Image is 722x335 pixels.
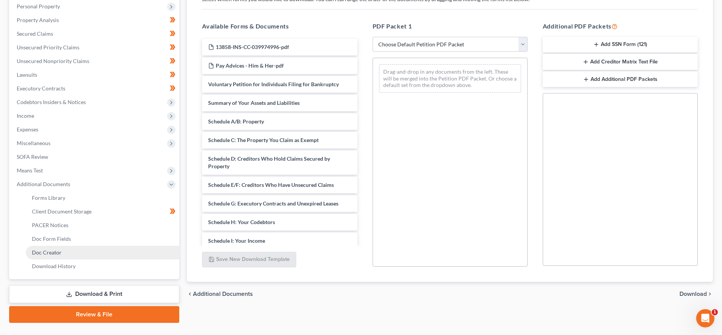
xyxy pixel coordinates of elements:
span: Executory Contracts [17,85,65,92]
span: Expenses [17,126,38,133]
a: Lawsuits [11,68,179,82]
a: Secured Claims [11,27,179,41]
a: PACER Notices [26,218,179,232]
a: Client Document Storage [26,205,179,218]
button: Add Additional PDF Packets [543,71,698,87]
span: Lawsuits [17,71,37,78]
h5: PDF Packet 1 [373,22,528,31]
h5: Additional PDF Packets [543,22,698,31]
a: Executory Contracts [11,82,179,95]
span: Codebtors Insiders & Notices [17,99,86,105]
button: Save New Download Template [202,252,296,268]
button: Add SSN Form (121) [543,37,698,53]
span: Personal Property [17,3,60,9]
a: Unsecured Priority Claims [11,41,179,54]
a: Property Analysis [11,13,179,27]
span: Secured Claims [17,30,53,37]
span: Income [17,112,34,119]
span: Additional Documents [193,291,253,297]
a: Doc Form Fields [26,232,179,246]
span: Download History [32,263,76,269]
span: Schedule E/F: Creditors Who Have Unsecured Claims [208,182,334,188]
i: chevron_right [707,291,713,297]
span: Schedule D: Creditors Who Hold Claims Secured by Property [208,155,330,169]
span: Means Test [17,167,43,174]
a: Doc Creator [26,246,179,259]
a: chevron_left Additional Documents [187,291,253,297]
button: Download chevron_right [679,291,713,297]
span: PACER Notices [32,222,68,228]
i: chevron_left [187,291,193,297]
span: Property Analysis [17,17,59,23]
span: Summary of Your Assets and Liabilities [208,100,300,106]
span: Client Document Storage [32,208,92,215]
span: Doc Creator [32,249,62,256]
span: 13858-INS-CC-039974996-pdf [216,44,289,50]
span: SOFA Review [17,153,48,160]
span: Pay Advices - Him & Her-pdf [216,62,284,69]
a: Review & File [9,306,179,323]
span: Schedule I: Your Income [208,237,265,244]
a: Download & Print [9,285,179,303]
span: Voluntary Petition for Individuals Filing for Bankruptcy [208,81,339,87]
span: Additional Documents [17,181,70,187]
span: Forms Library [32,194,65,201]
h5: Available Forms & Documents [202,22,357,31]
a: Download History [26,259,179,273]
a: Unsecured Nonpriority Claims [11,54,179,68]
span: Unsecured Nonpriority Claims [17,58,89,64]
a: Forms Library [26,191,179,205]
div: Drag-and-drop in any documents from the left. These will be merged into the Petition PDF Packet. ... [379,64,521,93]
span: Schedule C: The Property You Claim as Exempt [208,137,319,143]
span: Download [679,291,707,297]
span: 1 [712,309,718,315]
span: Miscellaneous [17,140,51,146]
iframe: Intercom live chat [696,309,714,327]
button: Add Creditor Matrix Text File [543,54,698,70]
span: Doc Form Fields [32,235,71,242]
span: Schedule G: Executory Contracts and Unexpired Leases [208,200,338,207]
span: Unsecured Priority Claims [17,44,79,51]
span: Schedule A/B: Property [208,118,264,125]
a: SOFA Review [11,150,179,164]
span: Schedule H: Your Codebtors [208,219,275,225]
